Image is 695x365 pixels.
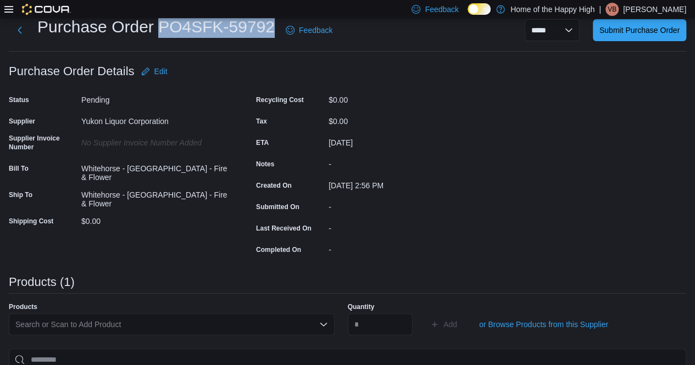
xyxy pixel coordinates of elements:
[623,3,686,16] p: [PERSON_NAME]
[9,164,29,173] label: Bill To
[9,65,135,78] h3: Purchase Order Details
[599,3,601,16] p: |
[81,186,229,208] div: Whitehorse - [GEOGRAPHIC_DATA] - Fire & Flower
[475,313,613,335] button: or Browse Products from this Supplier
[608,3,616,16] span: VB
[426,313,462,335] button: Add
[329,198,476,211] div: -
[319,320,328,329] button: Open list of options
[425,4,458,15] span: Feedback
[329,113,476,126] div: $0.00
[37,16,275,38] h1: Purchase Order PO4SFK-59792
[256,138,269,147] label: ETA
[479,319,608,330] span: or Browse Products from this Supplier
[329,220,476,233] div: -
[9,217,53,226] label: Shipping Cost
[22,4,71,15] img: Cova
[256,117,267,126] label: Tax
[329,177,476,190] div: [DATE] 2:56 PM
[443,319,457,330] span: Add
[81,91,229,104] div: Pending
[9,96,29,104] label: Status
[299,25,332,36] span: Feedback
[605,3,619,16] div: Victoria Bianchini
[510,3,594,16] p: Home of the Happy High
[81,113,229,126] div: Yukon Liquor Corporation
[9,134,77,151] label: Supplier Invoice Number
[348,302,375,311] label: Quantity
[329,241,476,254] div: -
[256,96,304,104] label: Recycling Cost
[137,60,172,82] button: Edit
[256,181,292,190] label: Created On
[9,302,37,311] label: Products
[329,91,476,104] div: $0.00
[9,19,31,41] button: Next
[81,160,229,182] div: Whitehorse - [GEOGRAPHIC_DATA] - Fire & Flower
[329,155,476,169] div: -
[256,203,299,211] label: Submitted On
[81,134,229,147] div: No Supplier Invoice Number added
[593,19,686,41] button: Submit Purchase Order
[9,276,75,289] h3: Products (1)
[9,117,35,126] label: Supplier
[256,224,312,233] label: Last Received On
[9,190,32,199] label: Ship To
[154,66,168,77] span: Edit
[599,25,680,36] span: Submit Purchase Order
[329,134,476,147] div: [DATE]
[281,19,337,41] a: Feedback
[256,160,274,169] label: Notes
[256,245,301,254] label: Completed On
[81,212,229,226] div: $0.00
[468,3,491,15] input: Dark Mode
